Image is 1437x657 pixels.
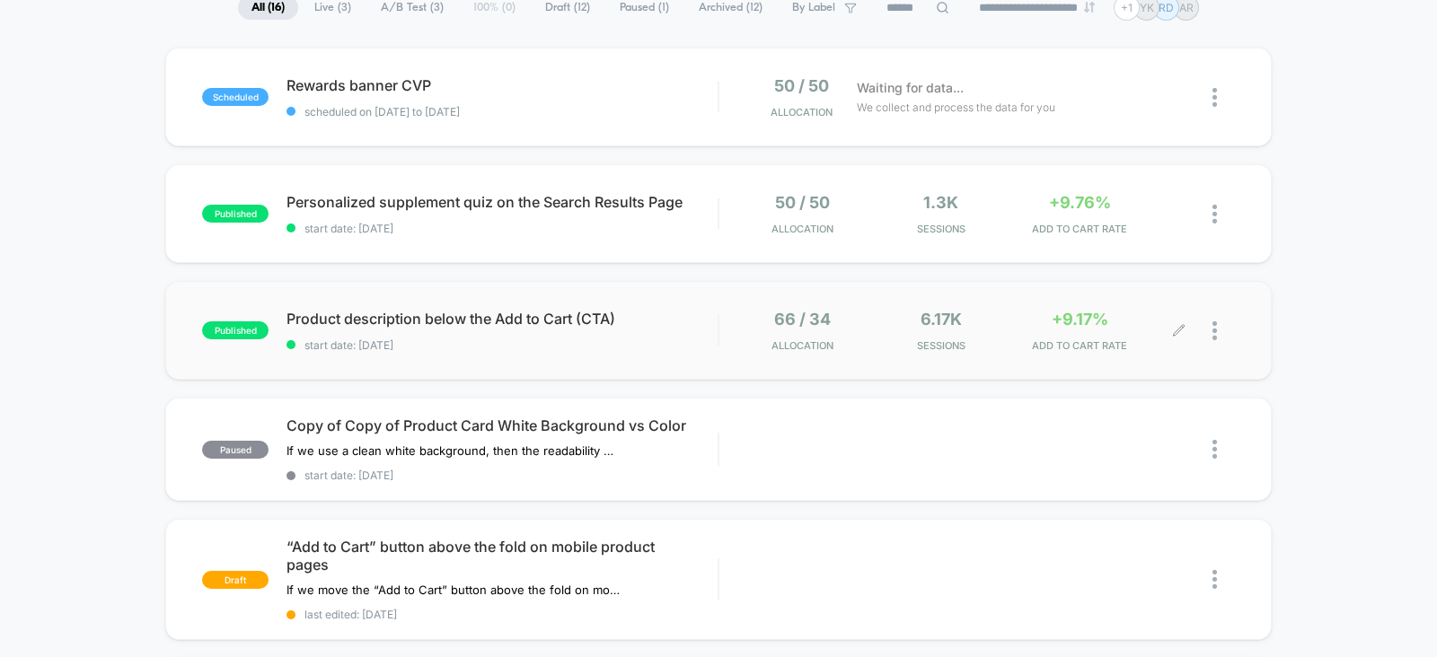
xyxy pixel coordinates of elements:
span: start date: [DATE] [287,222,718,235]
span: Allocation [771,339,833,352]
span: ADD TO CART RATE [1015,223,1145,235]
span: ADD TO CART RATE [1015,339,1145,352]
span: By Label [792,1,835,14]
span: Sessions [876,223,1006,235]
p: AR [1179,1,1194,14]
span: Allocation [771,223,833,235]
span: +9.76% [1049,193,1111,212]
span: Allocation [771,106,833,118]
span: start date: [DATE] [287,469,718,482]
span: Sessions [876,339,1006,352]
span: published [202,321,269,339]
span: 6.17k [921,310,962,328]
span: Product description below the Add to Cart (CTA) [287,310,718,328]
p: YK [1140,1,1154,14]
span: If we move the “Add to Cart” button above the fold on mobile product pages, then users will be mo... [287,583,620,597]
span: start date: [DATE] [287,338,718,352]
span: draft [202,571,269,589]
span: +9.17% [1052,310,1108,328]
span: scheduled on [DATE] to [DATE] [287,105,718,118]
img: close [1212,88,1217,107]
span: paused [202,441,269,459]
p: RD [1159,1,1174,14]
span: “Add to Cart” button above the fold on mobile product pages [287,538,718,574]
span: Rewards banner CVP [287,76,718,94]
span: 1.3k [923,193,958,212]
span: If we use a clean white background, then the readability of product packaging labels will improve... [287,443,620,458]
img: close [1212,205,1217,223]
span: last edited: [DATE] [287,608,718,621]
img: close [1212,570,1217,589]
span: 66 / 34 [774,310,831,328]
span: 50 / 50 [775,193,830,212]
span: Waiting for data... [857,78,964,98]
span: 50 / 50 [774,76,829,95]
img: close [1212,440,1217,459]
img: end [1084,2,1095,13]
img: close [1212,321,1217,340]
span: published [202,205,269,223]
span: Personalized supplement quiz on the Search Results Page [287,193,718,211]
span: We collect and process the data for you [857,99,1055,116]
span: Copy of Copy of Product Card White Background vs Color [287,416,718,434]
span: scheduled [202,88,269,106]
